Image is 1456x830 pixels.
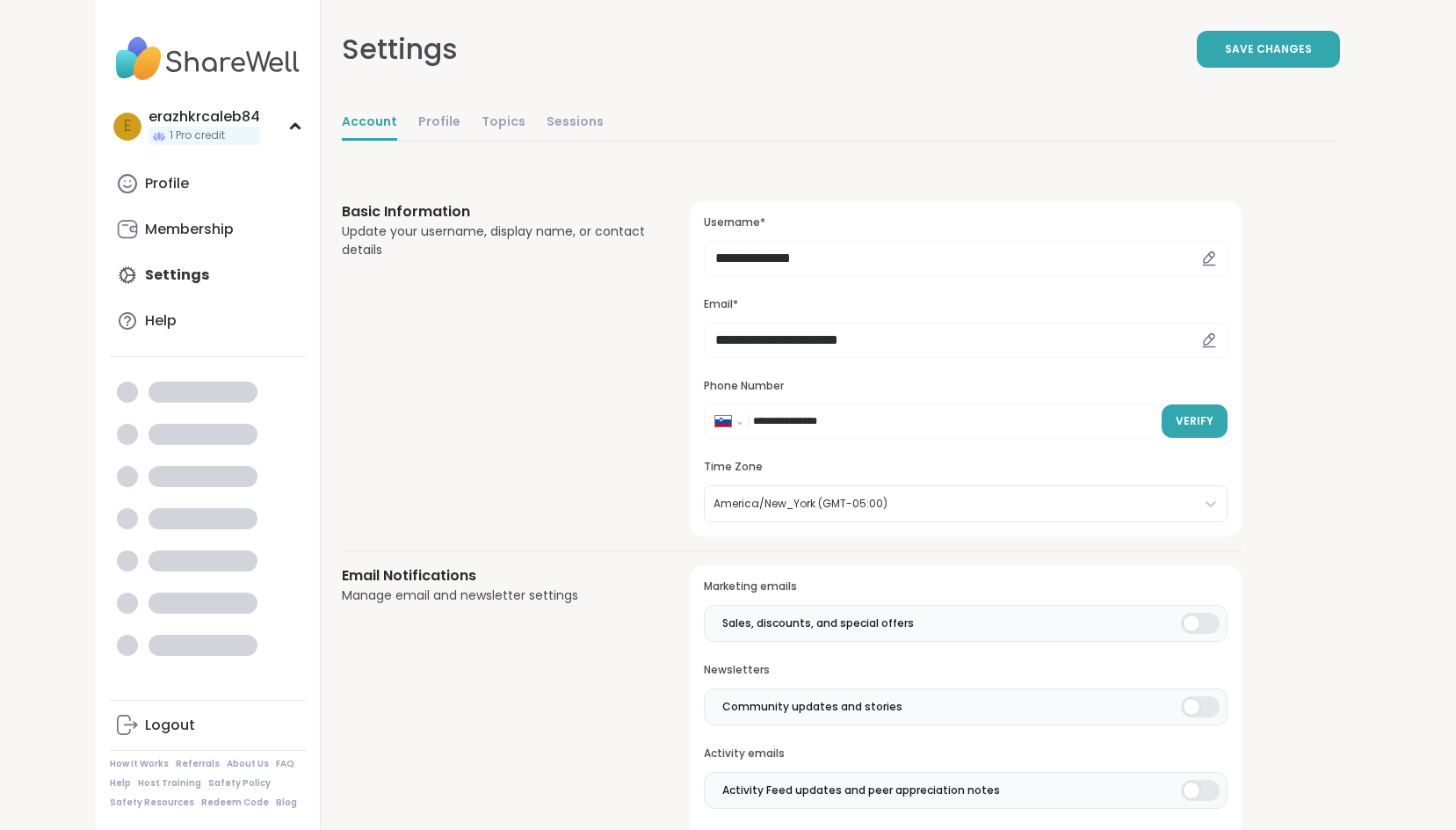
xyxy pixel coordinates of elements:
[342,106,397,141] a: Account
[704,663,1227,678] h3: Newsletters
[704,379,1227,394] h3: Phone Number
[722,783,1000,798] span: Activity Feed updates and peer appreciation notes
[1162,404,1228,438] button: Verify
[170,128,225,143] span: 1 Pro credit
[342,201,648,222] h3: Basic Information
[547,106,604,141] a: Sessions
[1197,31,1340,68] button: Save Changes
[704,460,1227,475] h3: Time Zone
[704,579,1227,594] h3: Marketing emails
[110,208,306,251] a: Membership
[110,163,306,205] a: Profile
[722,699,902,715] span: Community updates and stories
[145,716,195,735] div: Logout
[276,758,294,770] a: FAQ
[342,28,458,70] div: Settings
[110,300,306,342] a: Help
[482,106,525,141] a: Topics
[342,565,648,586] h3: Email Notifications
[110,28,306,90] img: ShareWell Nav Logo
[110,758,169,770] a: How It Works
[110,797,194,809] a: Safety Resources
[145,311,177,331] div: Help
[176,758,220,770] a: Referrals
[227,758,269,770] a: About Us
[704,746,1227,761] h3: Activity emails
[1225,41,1312,57] span: Save Changes
[145,220,234,239] div: Membership
[201,797,269,809] a: Redeem Code
[418,106,460,141] a: Profile
[722,615,914,631] span: Sales, discounts, and special offers
[148,107,260,127] div: erazhkrcaleb84
[342,586,648,605] div: Manage email and newsletter settings
[704,215,1227,230] h3: Username*
[110,704,306,746] a: Logout
[342,222,648,259] div: Update your username, display name, or contact details
[276,797,297,809] a: Blog
[110,777,131,790] a: Help
[145,174,189,193] div: Profile
[208,777,271,790] a: Safety Policy
[138,777,201,790] a: Host Training
[1176,413,1213,429] span: Verify
[704,297,1227,312] h3: Email*
[124,115,131,138] span: e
